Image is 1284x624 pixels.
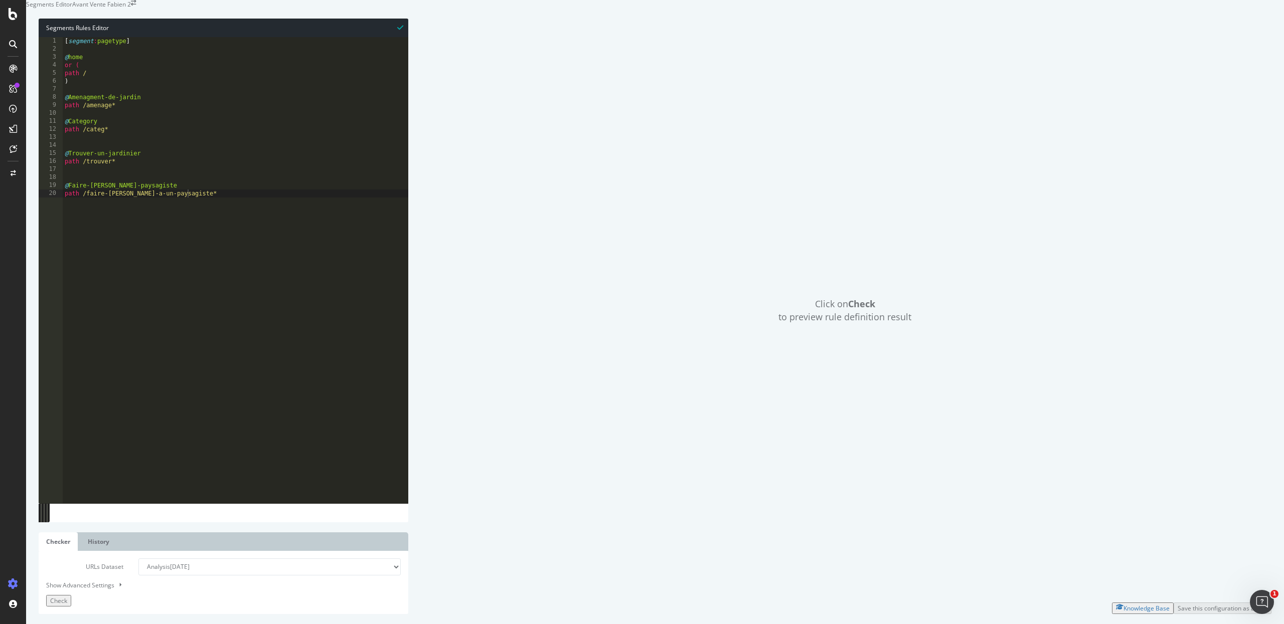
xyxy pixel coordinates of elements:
div: 3 [39,53,63,61]
button: Knowledge Base [1112,602,1174,614]
div: 17 [39,165,63,173]
div: 13 [39,133,63,141]
div: 12 [39,125,63,133]
button: Check [46,595,71,606]
div: Save this configuration as active [1178,604,1267,612]
div: 8 [39,93,63,101]
span: Check [50,596,67,605]
span: Syntax is valid [397,23,403,32]
span: 1 [1270,590,1278,598]
strong: Check [848,298,875,310]
iframe: Intercom live chat [1250,590,1274,614]
button: Save this configuration as active [1174,602,1271,614]
a: Knowledge Base [1112,602,1174,611]
div: 9 [39,101,63,109]
div: 19 [39,181,63,189]
div: 1 [39,37,63,45]
div: Show Advanced Settings [39,580,393,590]
div: 14 [39,141,63,149]
span: Click on to preview rule definition result [778,298,911,323]
div: Segments Rules Editor [39,19,408,37]
div: 5 [39,69,63,77]
div: 10 [39,109,63,117]
div: 16 [39,157,63,165]
div: 20 [39,189,63,197]
div: 15 [39,149,63,157]
div: 4 [39,61,63,69]
div: 7 [39,85,63,93]
label: URLs Dataset [39,558,131,575]
div: 11 [39,117,63,125]
a: Checker [39,532,78,551]
div: 6 [39,77,63,85]
a: History [80,532,117,551]
div: 18 [39,173,63,181]
div: Knowledge Base [1123,604,1170,612]
div: 2 [39,45,63,53]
